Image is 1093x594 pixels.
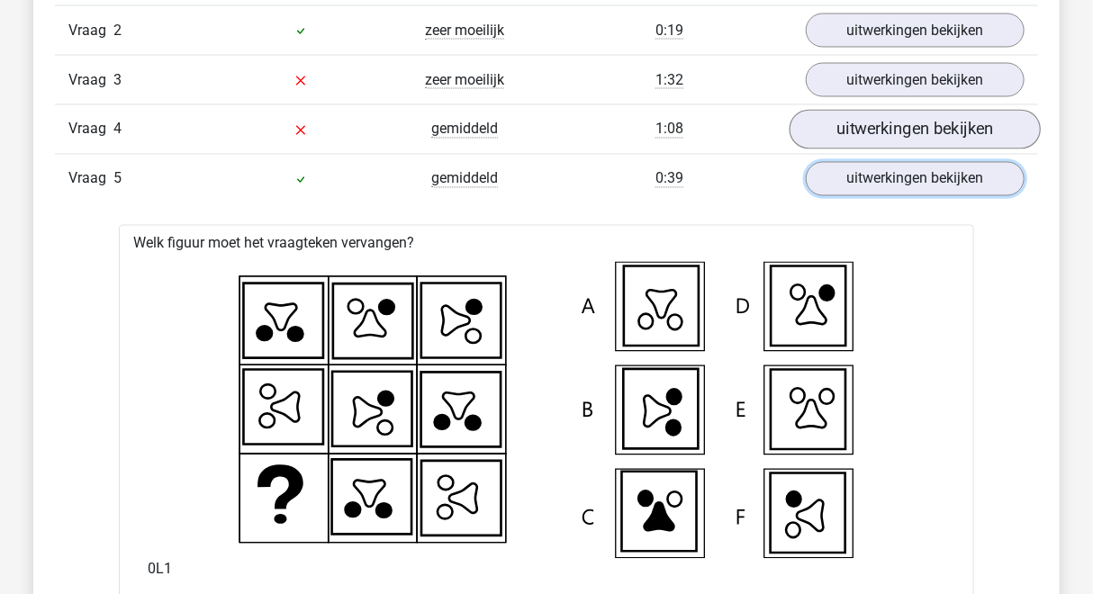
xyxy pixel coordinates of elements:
[68,119,113,140] span: Vraag
[655,71,683,89] span: 1:32
[68,69,113,91] span: Vraag
[113,22,122,39] span: 2
[425,22,504,40] span: zeer moeilijk
[655,22,683,40] span: 0:19
[431,170,498,188] span: gemiddeld
[68,168,113,190] span: Vraag
[806,13,1025,48] a: uitwerkingen bekijken
[655,121,683,139] span: 1:08
[113,71,122,88] span: 3
[655,170,683,188] span: 0:39
[425,71,504,89] span: zeer moeilijk
[68,20,113,41] span: Vraag
[806,63,1025,97] a: uitwerkingen bekijken
[113,170,122,187] span: 5
[113,121,122,138] span: 4
[806,162,1025,196] a: uitwerkingen bekijken
[431,121,498,139] span: gemiddeld
[133,255,960,588] div: 0L1
[790,110,1041,149] a: uitwerkingen bekijken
